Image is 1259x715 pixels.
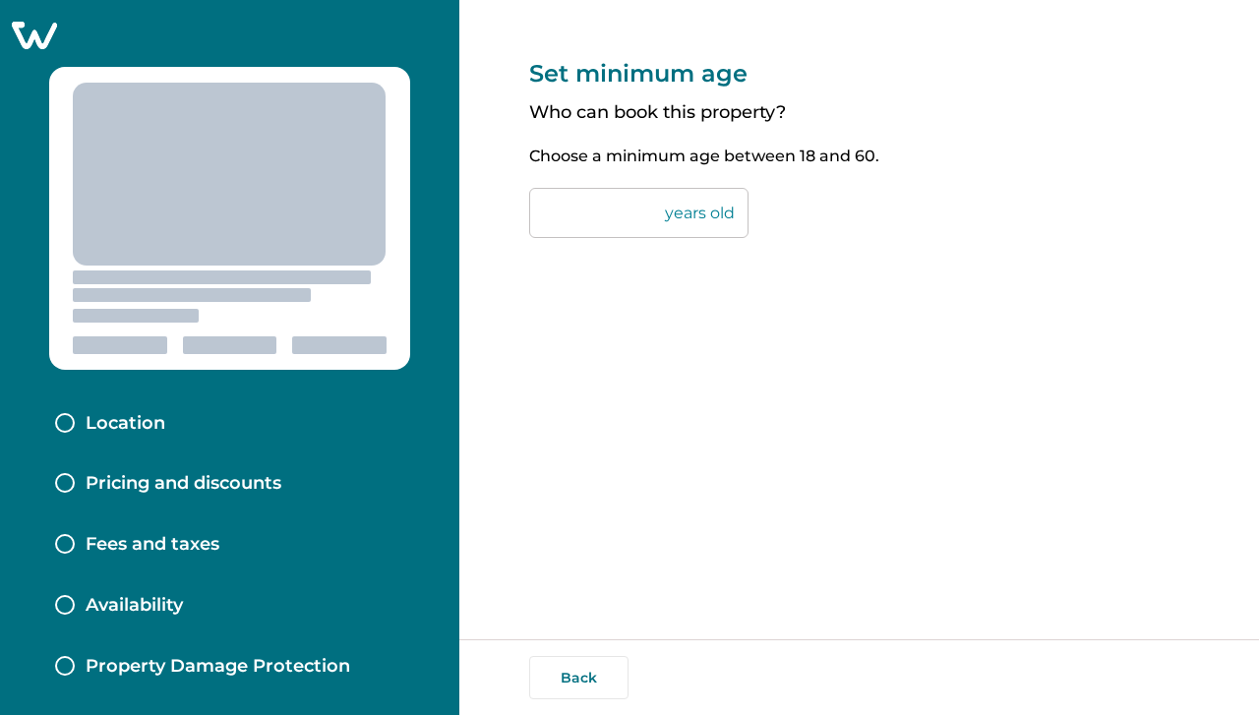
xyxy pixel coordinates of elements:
[529,102,1190,124] p: Who can book this property?
[529,656,629,699] button: Back
[86,656,350,678] p: Property Damage Protection
[86,413,165,435] p: Location
[529,59,1190,88] p: Set minimum age
[86,595,183,617] p: Availability
[86,473,281,495] p: Pricing and discounts
[529,147,1190,166] p: Choose a minimum age between 18 and 60.
[86,534,219,556] p: Fees and taxes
